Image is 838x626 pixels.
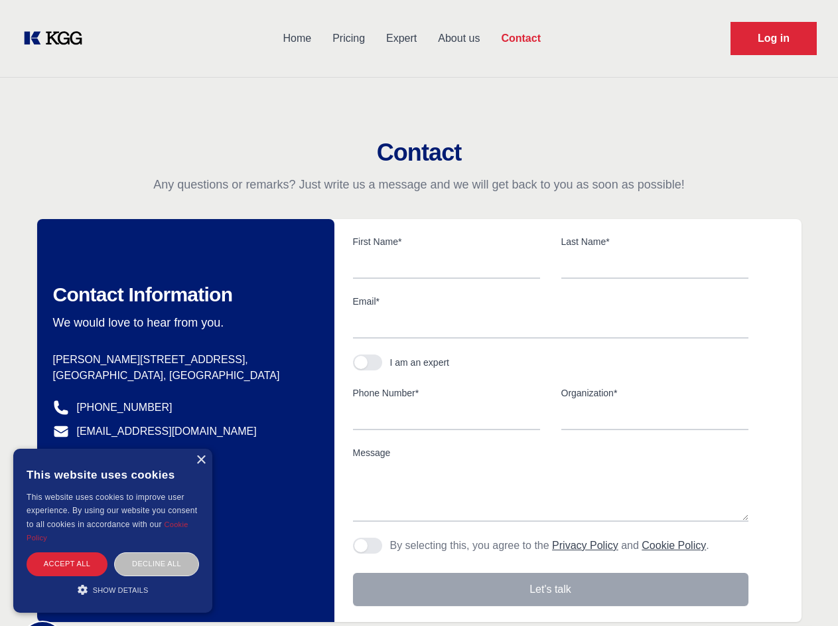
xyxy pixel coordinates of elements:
div: Accept all [27,552,107,576]
label: Email* [353,295,748,308]
iframe: Chat Widget [772,562,838,626]
a: KOL Knowledge Platform: Talk to Key External Experts (KEE) [21,28,93,49]
div: This website uses cookies [27,459,199,491]
button: Let's talk [353,573,748,606]
a: Home [272,21,322,56]
a: Privacy Policy [552,540,618,551]
a: [PHONE_NUMBER] [77,400,173,416]
span: This website uses cookies to improve user experience. By using our website you consent to all coo... [27,493,197,529]
p: [GEOGRAPHIC_DATA], [GEOGRAPHIC_DATA] [53,368,313,384]
a: [EMAIL_ADDRESS][DOMAIN_NAME] [77,424,257,439]
div: Show details [27,583,199,596]
a: Expert [376,21,427,56]
a: Pricing [322,21,376,56]
a: Request Demo [731,22,817,55]
label: Phone Number* [353,386,540,400]
label: Message [353,446,748,459]
p: [PERSON_NAME][STREET_ADDRESS], [53,352,313,368]
div: Close [196,455,206,465]
div: I am an expert [390,356,450,369]
a: About us [427,21,490,56]
span: Show details [93,586,149,594]
a: @knowledgegategroup [53,447,185,463]
p: Any questions or remarks? Just write us a message and we will get back to you as soon as possible! [16,177,822,193]
a: Cookie Policy [642,540,706,551]
p: By selecting this, you agree to the and . [390,538,709,554]
p: We would love to hear from you. [53,315,313,331]
label: Organization* [561,386,748,400]
div: Decline all [114,552,199,576]
a: Cookie Policy [27,520,188,542]
h2: Contact [16,139,822,166]
label: Last Name* [561,235,748,248]
label: First Name* [353,235,540,248]
h2: Contact Information [53,283,313,307]
a: Contact [490,21,551,56]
